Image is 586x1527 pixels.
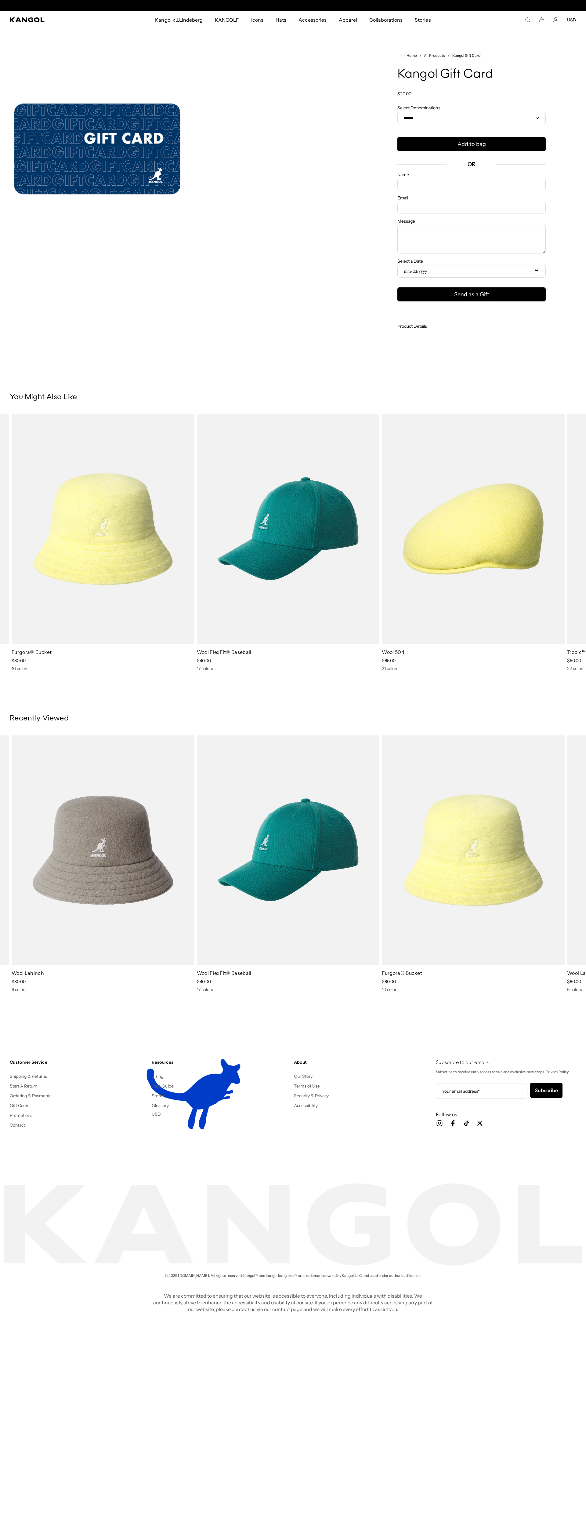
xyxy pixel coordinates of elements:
[245,11,269,29] a: Icons
[230,3,356,8] slideshow-component: Announcement bar
[10,40,362,258] product-gallery: Gallery Viewer
[197,987,380,992] div: 17 colors
[445,52,450,59] li: /
[197,414,380,644] img: Wool FlexFit® Baseball
[400,53,417,58] a: Home
[424,53,445,58] a: All Products
[152,1093,165,1099] a: Stories
[452,53,480,58] a: Kangol Gift Card
[230,3,356,8] div: Announcement
[197,666,380,671] div: 17 colors
[436,1069,576,1075] p: Subscribe to receive early access to sale and exclusive new drops. Privacy Policy
[397,287,546,301] button: Send as a Gift
[10,714,576,723] h3: Recently Viewed
[397,195,546,201] label: Email
[9,414,194,671] div: 1 of 5
[458,140,486,148] span: Add to bag
[12,987,194,992] div: 6 colors
[294,1103,318,1108] a: Accessibility
[379,735,565,993] div: 3 of 3
[197,735,380,965] img: Wool FlexFit® Baseball
[10,1083,37,1089] a: Start A Return
[12,970,44,976] a: Wool Lahinch
[397,258,546,264] label: Select a Date
[12,666,194,671] div: 10 colors
[10,1122,25,1128] a: Contact
[405,53,417,58] span: Home
[382,987,565,992] div: 10 colors
[152,1073,163,1079] a: Sizing
[436,1059,576,1066] h4: Subscribe to our emails
[251,11,263,29] span: Icons
[525,17,530,23] summary: Search here
[333,11,363,29] a: Apparel
[567,17,576,23] button: USD
[194,735,380,993] div: 2 of 3
[382,979,396,984] span: $80.00
[230,3,356,8] div: 1 of 2
[269,11,292,29] a: Hats
[10,1093,52,1099] a: Ordering & Payments
[397,218,546,224] label: Message
[397,225,546,253] textarea: Message 200
[149,11,209,29] a: Kangol x J.Lindeberg
[12,649,52,655] a: Furgora® Bucket
[10,1059,147,1065] h4: Customer Service
[539,17,544,23] button: Cart
[12,414,194,644] img: Furgora® Bucket
[197,970,251,976] a: Wool FlexFit® Baseball
[152,1103,168,1108] a: Glossary
[339,11,357,29] span: Apparel
[382,735,565,965] img: Furgora® Bucket
[415,11,431,29] span: Stories
[454,290,489,299] span: Send as a Gift
[553,17,559,23] a: Account
[382,649,404,655] a: Wool 504
[294,1073,313,1079] a: Our Story
[567,658,581,663] span: $50.00
[530,1083,562,1098] button: Subscribe
[197,649,251,655] a: Wool FlexFit® Baseball
[10,1103,29,1108] a: Gift Cards
[209,11,245,29] a: KANGOLF
[382,414,565,644] img: Wool 504
[379,414,565,671] div: 3 of 5
[10,1073,47,1079] a: Shipping & Returns
[10,393,576,402] h3: You Might Also Like
[417,52,421,59] li: /
[215,11,239,29] span: KANGOLF
[397,52,546,59] nav: breadcrumbs
[12,979,26,984] span: $80.00
[397,137,546,151] button: Add to bag
[298,11,326,29] span: Accessories
[12,735,194,965] img: Wool Lahinch
[152,1059,289,1065] h4: Resources
[12,658,26,663] span: $80.00
[294,1059,431,1065] h4: About
[152,1111,161,1117] button: USD
[382,658,396,663] span: $65.00
[292,11,332,29] a: Accessories
[276,11,286,29] span: Hats
[397,68,546,81] h1: Kangol Gift Card
[9,735,194,993] div: 1 of 3
[10,1113,32,1118] a: Promotions
[369,11,403,29] span: Collaborations
[397,91,411,97] span: $20.00
[397,105,546,111] p: Select Denominations:
[363,11,409,29] a: Collaborations
[294,1083,320,1089] a: Terms of Use
[397,323,538,329] span: Product Details
[194,414,380,671] div: 2 of 5
[197,979,211,984] span: $40.00
[151,1292,435,1313] p: We are committed to ensuring that our website is accessible to everyone, including individuals wi...
[382,666,565,671] div: 21 colors
[155,11,203,29] span: Kangol x J.Lindeberg
[436,1111,576,1118] h3: Follow us
[397,172,546,177] label: Name
[294,1093,329,1099] a: Security & Privacy
[197,658,211,663] span: $40.00
[152,1083,173,1089] a: Care Guide
[382,970,422,976] a: Furgora® Bucket
[567,979,581,984] span: $80.00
